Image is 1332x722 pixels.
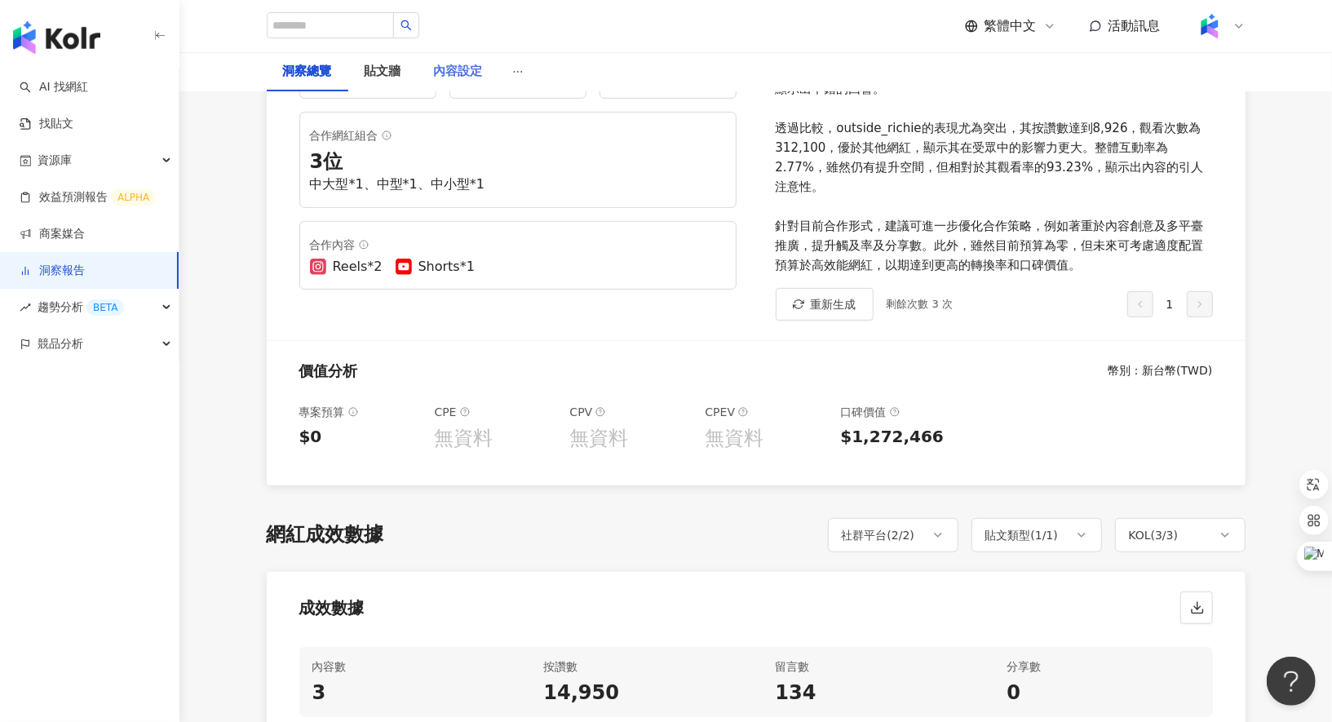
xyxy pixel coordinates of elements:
[333,258,383,276] div: Reels*2
[310,235,726,255] div: 合作內容
[841,425,963,448] div: $1,272,466
[985,525,1059,545] div: 貼文類型 ( 1 / 1 )
[570,425,693,453] div: 無資料
[86,299,124,316] div: BETA
[283,62,332,82] div: 洞察總覽
[1129,525,1179,545] div: KOL ( 3 / 3 )
[310,126,726,145] div: 合作網紅組合
[776,680,968,707] div: 134
[1267,657,1316,706] iframe: Help Scout Beacon - Open
[434,62,483,82] div: 內容設定
[20,302,31,313] span: rise
[20,226,85,242] a: 商案媒合
[841,402,963,422] div: 口碑價值
[435,425,557,453] div: 無資料
[299,425,422,448] div: $0
[20,116,73,132] a: 找貼文
[512,66,524,78] span: ellipsis
[38,326,83,362] span: 競品分析
[776,657,968,676] div: 留言數
[310,175,726,193] div: 中大型*1、中型*1、中小型*1
[706,425,828,453] div: 無資料
[1108,363,1212,379] div: 幣別 ： 新台幣 ( TWD )
[299,361,358,381] div: 價值分析
[1194,11,1225,42] img: Kolr%20app%20icon%20%281%29.png
[312,657,505,676] div: 內容數
[544,657,737,676] div: 按讚數
[310,148,726,176] div: 3 位
[38,289,124,326] span: 趨勢分析
[570,402,693,422] div: CPV
[1007,657,1200,676] div: 分享數
[1127,291,1213,317] div: 1
[544,680,737,707] div: 14,950
[811,298,856,311] span: 重新生成
[400,20,412,31] span: search
[13,21,100,54] img: logo
[312,680,505,707] div: 3
[20,189,156,206] a: 效益預測報告ALPHA
[706,402,828,422] div: CPEV
[776,40,1213,275] div: 根據報告數據顯示，整體合作趨勢呈現出網紅行銷的有效性。總體而言，三位網紅透過共3篇貼文，獲得了共14950個按讚、508200次觀看及15084次互動，顯示出不錯的回響。 透過比較，outsid...
[267,521,384,549] div: 網紅成效數據
[842,525,915,545] div: 社群平台 ( 2 / 2 )
[1109,18,1161,33] span: 活動訊息
[418,258,475,276] div: Shorts*1
[776,288,874,321] button: 重新生成
[985,17,1037,35] span: 繁體中文
[299,596,365,619] div: 成效數據
[887,296,954,312] div: 剩餘次數 3 次
[1007,680,1200,707] div: 0
[435,402,557,422] div: CPE
[38,142,72,179] span: 資源庫
[20,263,85,279] a: 洞察報告
[20,79,88,95] a: searchAI 找網紅
[365,62,401,82] div: 貼文牆
[299,402,422,422] div: 專案預算
[499,52,537,91] button: ellipsis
